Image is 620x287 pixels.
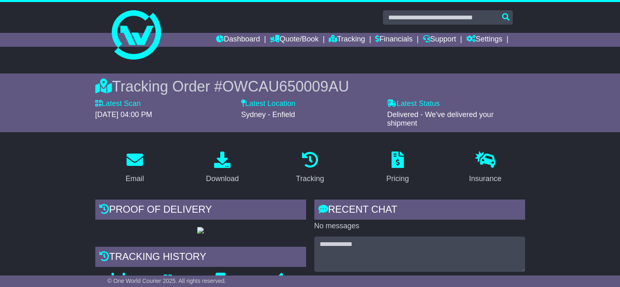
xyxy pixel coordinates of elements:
a: Insurance [463,149,507,187]
a: Quote/Book [270,33,318,47]
span: Delivered - We've delivered your shipment [387,110,493,128]
img: GetPodImage [197,227,204,234]
div: Tracking history [95,247,306,269]
div: Tracking [296,173,324,184]
a: Tracking [290,149,329,187]
div: RECENT CHAT [314,200,525,222]
a: Settings [466,33,502,47]
a: Support [423,33,456,47]
div: Insurance [469,173,501,184]
a: Pricing [381,149,414,187]
div: Download [206,173,239,184]
label: Latest Scan [95,99,141,108]
span: © One World Courier 2025. All rights reserved. [108,278,226,284]
span: [DATE] 04:00 PM [95,110,152,119]
div: Email [126,173,144,184]
div: Pricing [386,173,409,184]
span: Sydney - Enfield [241,110,295,119]
a: Email [120,149,150,187]
div: Proof of Delivery [95,200,306,222]
a: Financials [375,33,413,47]
p: No messages [314,222,525,231]
label: Latest Status [387,99,440,108]
label: Latest Location [241,99,295,108]
span: OWCAU650009AU [222,78,349,95]
div: Tracking Order # [95,78,525,95]
a: Dashboard [216,33,260,47]
a: Download [201,149,244,187]
a: Tracking [329,33,365,47]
